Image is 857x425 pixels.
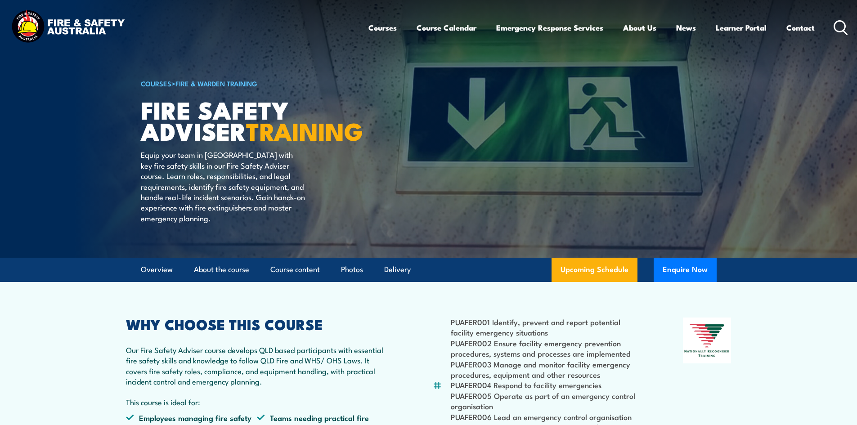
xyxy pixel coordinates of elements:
a: COURSES [141,78,171,88]
p: Equip your team in [GEOGRAPHIC_DATA] with key fire safety skills in our Fire Safety Adviser cours... [141,149,305,223]
a: Overview [141,258,173,282]
h6: > [141,78,363,89]
li: PUAFER003 Manage and monitor facility emergency procedures, equipment and other resources [451,359,639,380]
h1: FIRE SAFETY ADVISER [141,99,363,141]
li: PUAFER005 Operate as part of an emergency control organisation [451,390,639,412]
a: Upcoming Schedule [552,258,637,282]
a: About the course [194,258,249,282]
a: Photos [341,258,363,282]
a: Learner Portal [716,16,767,40]
a: About Us [623,16,656,40]
li: PUAFER004 Respond to facility emergencies [451,380,639,390]
a: Course content [270,258,320,282]
img: Nationally Recognised Training logo. [683,318,731,363]
a: News [676,16,696,40]
a: Emergency Response Services [496,16,603,40]
a: Courses [368,16,397,40]
li: PUAFER001 Identify, prevent and report potential facility emergency situations [451,317,639,338]
a: Fire & Warden Training [175,78,257,88]
h2: WHY CHOOSE THIS COURSE [126,318,389,330]
li: PUAFER002 Ensure facility emergency prevention procedures, systems and processes are implemented [451,338,639,359]
a: Delivery [384,258,411,282]
a: Course Calendar [417,16,476,40]
li: PUAFER006 Lead an emergency control organisation [451,412,639,422]
strong: TRAINING [246,112,363,149]
p: This course is ideal for: [126,397,389,407]
p: Our Fire Safety Adviser course develops QLD based participants with essential fire safety skills ... [126,344,389,387]
button: Enquire Now [654,258,717,282]
a: Contact [786,16,815,40]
